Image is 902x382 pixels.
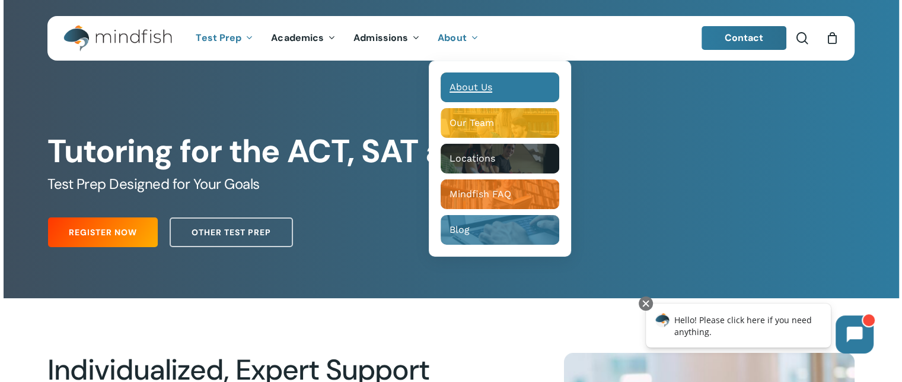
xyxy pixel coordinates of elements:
span: About Us [450,81,492,93]
a: About [429,33,487,43]
a: Cart [825,31,839,45]
iframe: Chatbot [633,294,885,365]
span: Test Prep [196,31,241,44]
span: Mindfish FAQ [450,188,511,200]
span: Academics [271,31,324,44]
h1: Tutoring for the ACT, SAT and PSAT [47,132,854,171]
a: Test Prep [187,33,262,43]
span: Our Team [450,117,494,128]
a: Academics [262,33,345,43]
a: Our Team [441,108,559,138]
a: Other Test Prep [170,217,293,247]
a: Contact [702,26,787,50]
a: About Us [441,72,559,102]
a: Mindfish FAQ [441,179,559,209]
a: Blog [441,215,559,245]
h5: Test Prep Designed for Your Goals [47,175,854,194]
a: Locations [441,144,559,173]
span: Other Test Prep [192,226,271,238]
a: Register Now [48,217,158,247]
a: Admissions [345,33,429,43]
header: Main Menu [47,16,855,61]
span: About [438,31,467,44]
span: Locations [450,153,495,164]
span: Admissions [353,31,408,44]
span: Blog [450,224,470,235]
span: Register Now [69,226,137,238]
span: Contact [725,31,764,44]
nav: Main Menu [187,16,487,61]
